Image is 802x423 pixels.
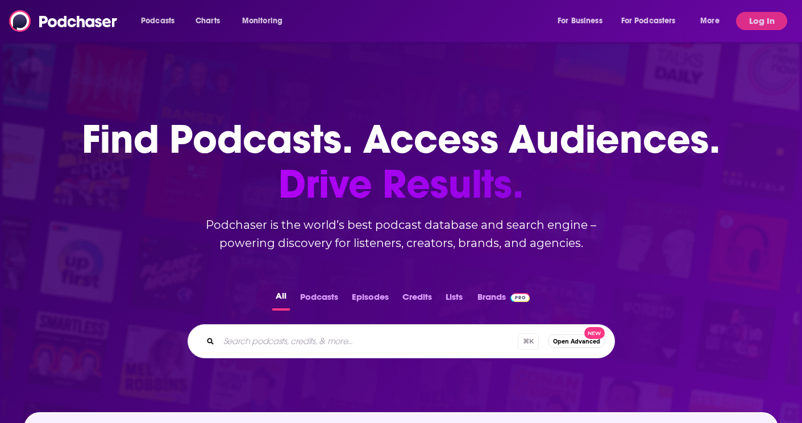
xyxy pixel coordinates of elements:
[133,12,189,30] button: open menu
[219,332,518,350] input: Search podcasts, credits, & more...
[9,10,118,32] img: Podchaser - Follow, Share and Rate Podcasts
[692,12,734,30] button: open menu
[548,334,605,348] button: Open AdvancedNew
[242,13,282,29] span: Monitoring
[518,333,539,350] span: ⌘ K
[621,13,676,29] span: For Podcasters
[736,12,787,30] button: Log In
[348,288,392,311] button: Episodes
[700,13,720,29] span: More
[188,12,227,30] a: Charts
[442,288,466,311] button: Lists
[196,13,220,29] span: Charts
[272,288,290,311] button: All
[550,12,617,30] button: open menu
[82,162,720,207] span: Drive Results.
[558,13,602,29] span: For Business
[297,288,342,311] button: Podcasts
[141,13,174,29] span: Podcasts
[234,12,297,30] button: open menu
[82,117,720,207] h1: Find Podcasts. Access Audiences.
[510,293,530,302] img: Podchaser Pro
[174,216,629,252] h2: Podchaser is the world’s best podcast database and search engine – powering discovery for listene...
[477,288,530,311] a: BrandsPodchaser Pro
[553,338,600,345] span: Open Advanced
[188,324,615,358] div: Search podcasts, credits, & more...
[399,288,435,311] button: Credits
[614,12,692,30] button: open menu
[584,327,605,339] span: New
